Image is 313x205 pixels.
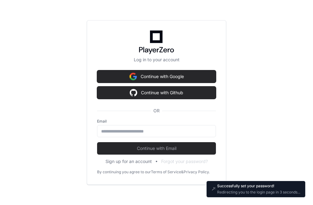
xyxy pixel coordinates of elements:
[105,158,152,165] button: Sign up for an account
[97,170,151,175] div: By continuing you agree to our
[97,145,216,151] span: Continue with Email
[151,108,162,114] span: OR
[151,170,181,175] a: Terms of Service
[129,70,137,83] img: Sign in with google
[161,158,208,165] button: Forgot your password?
[217,190,300,195] p: Redirecting you to the login page in 3 seconds...
[184,170,210,175] a: Privacy Policy.
[97,142,216,155] button: Continue with Email
[130,86,137,99] img: Sign in with google
[217,184,300,189] p: Successfully set your password!
[97,86,216,99] button: Continue with Github
[97,57,216,63] p: Log in to your account
[97,119,216,124] label: Email
[97,70,216,83] button: Continue with Google
[181,170,184,175] div: &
